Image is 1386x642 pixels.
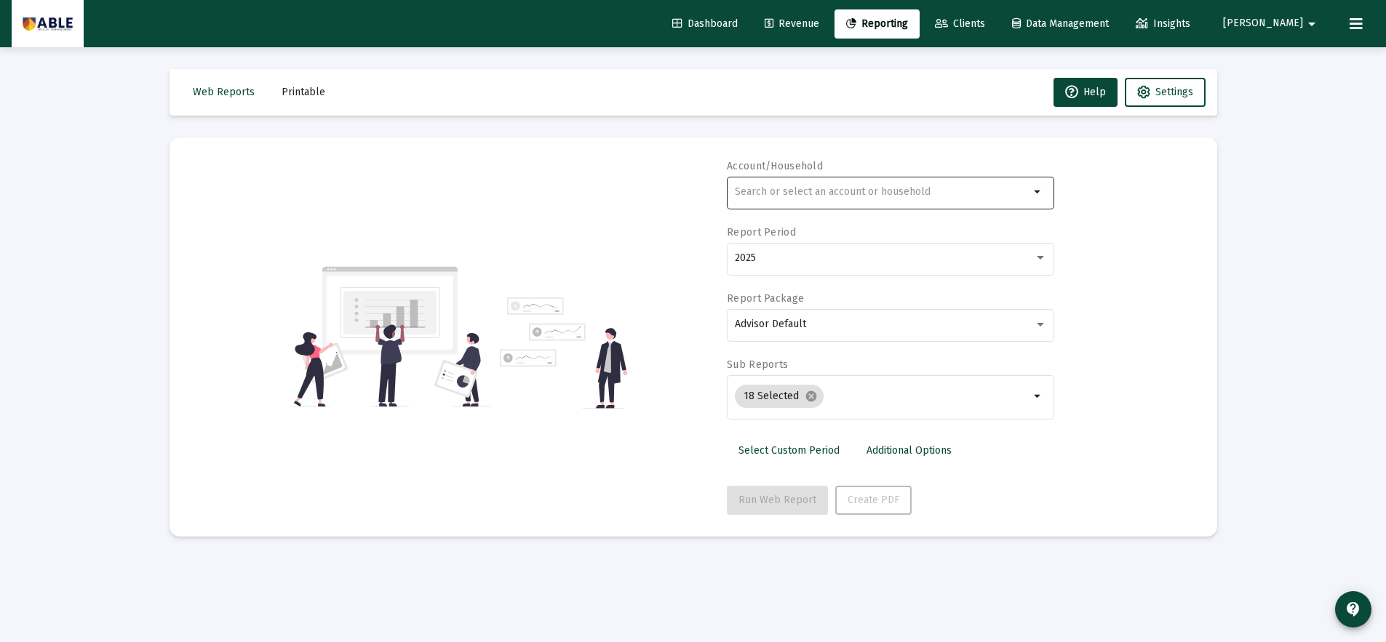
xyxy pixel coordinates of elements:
mat-chip: 18 Selected [735,385,824,408]
button: Printable [270,78,337,107]
a: Data Management [1000,9,1120,39]
mat-icon: contact_support [1345,601,1362,618]
span: Clients [935,17,985,30]
span: Reporting [846,17,908,30]
button: Run Web Report [727,486,828,515]
span: Insights [1136,17,1190,30]
span: Run Web Report [738,494,816,506]
span: Dashboard [672,17,738,30]
span: Revenue [765,17,819,30]
a: Insights [1124,9,1202,39]
button: Settings [1125,78,1206,107]
span: [PERSON_NAME] [1223,17,1303,30]
img: Dashboard [23,9,73,39]
label: Account/Household [727,160,823,172]
button: Create PDF [835,486,912,515]
a: Dashboard [661,9,749,39]
img: reporting-alt [500,297,627,409]
label: Report Package [727,292,804,305]
span: Settings [1155,86,1193,98]
a: Clients [923,9,997,39]
span: Additional Options [867,444,952,457]
button: Help [1054,78,1118,107]
span: Advisor Default [735,318,806,330]
mat-chip-list: Selection [735,382,1029,411]
mat-icon: cancel [805,390,818,403]
a: Revenue [753,9,831,39]
label: Sub Reports [727,358,788,371]
span: Printable [282,86,325,98]
span: Create PDF [848,494,899,506]
label: Report Period [727,226,796,238]
mat-icon: arrow_drop_down [1303,9,1321,39]
a: Reporting [835,9,920,39]
span: Help [1065,86,1106,98]
mat-icon: arrow_drop_down [1029,388,1047,405]
span: Web Reports [193,86,255,98]
button: [PERSON_NAME] [1206,9,1338,38]
input: Search or select an account or household [735,186,1029,198]
span: 2025 [735,252,756,264]
button: Web Reports [181,78,266,107]
span: Select Custom Period [738,444,840,457]
span: Data Management [1012,17,1109,30]
img: reporting [291,265,491,409]
mat-icon: arrow_drop_down [1029,183,1047,201]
